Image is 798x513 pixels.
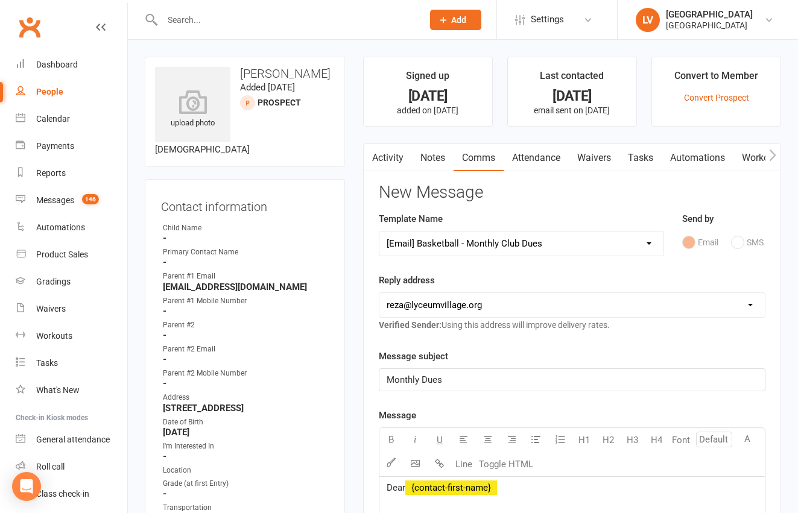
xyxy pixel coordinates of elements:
[163,222,329,234] div: Child Name
[258,98,301,107] snap: prospect
[159,11,414,28] input: Search...
[14,12,45,42] a: Clubworx
[669,428,693,452] button: Font
[379,320,610,330] span: Using this address will improve delivery rates.
[674,68,758,90] div: Convert to Member
[36,87,63,96] div: People
[379,212,443,226] label: Template Name
[636,8,660,32] div: LV
[36,195,74,205] div: Messages
[36,141,74,151] div: Payments
[163,319,329,331] div: Parent #2
[379,320,442,330] strong: Verified Sender:
[163,344,329,355] div: Parent #2 Email
[696,432,732,447] input: Default
[16,268,127,295] a: Gradings
[428,428,452,452] button: U
[163,392,329,403] div: Address
[406,68,449,90] div: Signed up
[16,426,127,453] a: General attendance kiosk mode
[16,51,127,78] a: Dashboard
[36,277,71,286] div: Gradings
[519,90,625,102] div: [DATE]
[36,304,66,313] div: Waivers
[163,403,329,414] strong: [STREET_ADDRESS]
[36,222,85,232] div: Automations
[684,93,749,102] a: Convert Prospect
[163,306,329,316] strong: -
[412,144,454,172] a: Notes
[163,295,329,307] div: Parent #1 Mobile Number
[531,6,564,33] span: Settings
[16,187,127,214] a: Messages 146
[519,105,625,115] p: email sent on [DATE]
[155,90,230,130] div: upload photo
[454,144,504,172] a: Comms
[437,435,443,445] span: U
[364,144,412,172] a: Activity
[82,194,99,204] span: 146
[379,349,448,364] label: Message subject
[16,350,127,377] a: Tasks
[36,462,65,471] div: Roll call
[16,160,127,187] a: Reports
[733,144,791,172] a: Workouts
[36,435,110,444] div: General attendance
[36,331,72,341] div: Workouts
[163,427,329,438] strong: [DATE]
[16,377,127,404] a: What's New
[163,330,329,341] strong: -
[572,428,597,452] button: H1
[163,233,329,244] strong: -
[163,271,329,282] div: Parent #1 Email
[163,417,329,428] div: Date of Birth
[16,323,127,350] a: Workouts
[36,250,88,259] div: Product Sales
[163,488,329,499] strong: -
[379,408,416,423] label: Message
[163,354,329,365] strong: -
[16,133,127,160] a: Payments
[666,9,753,20] div: [GEOGRAPHIC_DATA]
[16,78,127,105] a: People
[619,144,662,172] a: Tasks
[621,428,645,452] button: H3
[36,489,89,499] div: Class check-in
[16,214,127,241] a: Automations
[155,67,335,80] h3: [PERSON_NAME]
[16,295,127,323] a: Waivers
[387,482,405,493] span: Dear
[36,114,70,124] div: Calendar
[504,144,569,172] a: Attendance
[375,105,481,115] p: added on [DATE]
[452,452,476,476] button: Line
[735,428,759,452] button: A
[476,452,536,476] button: Toggle HTML
[163,368,329,379] div: Parent #2 Mobile Number
[163,282,329,292] strong: [EMAIL_ADDRESS][DOMAIN_NAME]
[163,257,329,268] strong: -
[597,428,621,452] button: H2
[379,183,765,202] h3: New Message
[16,241,127,268] a: Product Sales
[666,20,753,31] div: [GEOGRAPHIC_DATA]
[430,10,481,30] button: Add
[36,385,80,395] div: What's New
[240,82,295,93] time: Added [DATE]
[645,428,669,452] button: H4
[163,451,329,462] strong: -
[451,15,466,25] span: Add
[662,144,733,172] a: Automations
[36,168,66,178] div: Reports
[16,105,127,133] a: Calendar
[163,378,329,389] strong: -
[375,90,481,102] div: [DATE]
[16,453,127,480] a: Roll call
[387,374,442,385] span: Monthly Dues
[163,465,329,476] div: Location
[379,273,435,288] label: Reply address
[36,358,58,368] div: Tasks
[682,212,714,226] label: Send by
[569,144,619,172] a: Waivers
[163,247,329,258] div: Primary Contact Name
